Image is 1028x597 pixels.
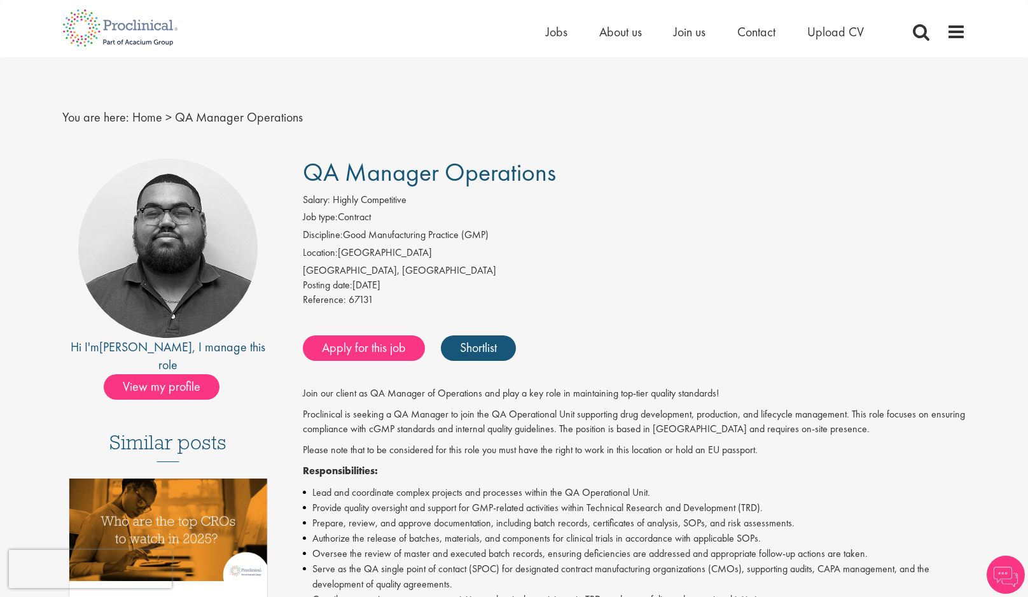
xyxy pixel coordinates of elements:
[987,556,1025,594] img: Chatbot
[303,228,966,246] li: Good Manufacturing Practice (GMP)
[303,443,966,458] p: Please note that to be considered for this role you must have the right to work in this location ...
[349,293,373,306] span: 67131
[303,485,966,500] li: Lead and coordinate complex projects and processes within the QA Operational Unit.
[333,193,406,206] span: Highly Competitive
[78,158,258,338] img: imeage of recruiter Ashley Bennett
[303,516,966,531] li: Prepare, review, and approve documentation, including batch records, certificates of analysis, SO...
[165,109,172,125] span: >
[546,24,567,40] a: Jobs
[303,386,966,401] p: Join our client as QA Manager of Operations and play a key role in maintaining top-tier quality s...
[303,278,352,291] span: Posting date:
[303,546,966,561] li: Oversee the review of master and executed batch records, ensuring deficiencies are addressed and ...
[99,339,192,355] a: [PERSON_NAME]
[109,432,226,462] h3: Similar posts
[303,193,330,207] label: Salary:
[303,500,966,516] li: Provide quality oversight and support for GMP-related activities within Technical Research and De...
[599,24,642,40] a: About us
[69,479,267,591] a: Link to a post
[303,210,966,228] li: Contract
[132,109,162,125] a: breadcrumb link
[104,374,219,400] span: View my profile
[303,228,343,242] label: Discipline:
[303,407,966,437] p: Proclinical is seeking a QA Manager to join the QA Operational Unit supporting drug development, ...
[104,377,232,393] a: View my profile
[62,109,129,125] span: You are here:
[303,561,966,592] li: Serve as the QA single point of contact (SPOC) for designated contract manufacturing organization...
[9,550,172,588] iframe: reCAPTCHA
[303,278,966,293] div: [DATE]
[303,293,346,307] label: Reference:
[441,335,516,361] a: Shortlist
[175,109,303,125] span: QA Manager Operations
[303,210,338,225] label: Job type:
[303,335,425,361] a: Apply for this job
[303,531,966,546] li: Authorize the release of batches, materials, and components for clinical trials in accordance wit...
[62,338,274,374] div: Hi I'm , I manage this role
[674,24,705,40] a: Join us
[737,24,775,40] a: Contact
[303,464,378,477] strong: Responsibilities:
[69,479,267,581] img: Top 10 CROs 2025 | Proclinical
[303,246,338,260] label: Location:
[807,24,864,40] a: Upload CV
[303,263,966,278] div: [GEOGRAPHIC_DATA], [GEOGRAPHIC_DATA]
[303,246,966,263] li: [GEOGRAPHIC_DATA]
[303,156,556,188] span: QA Manager Operations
